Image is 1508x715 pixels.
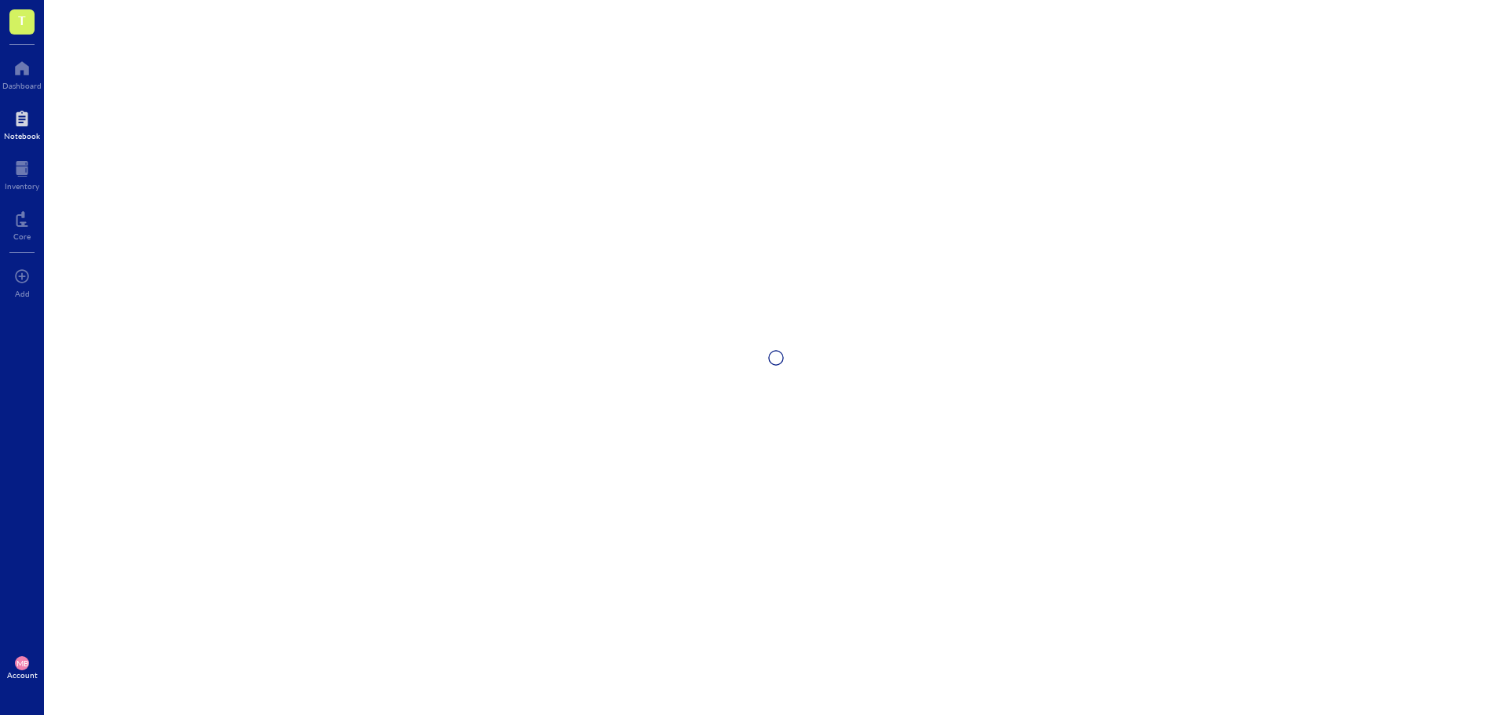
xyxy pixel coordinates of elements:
[2,81,42,90] div: Dashboard
[5,181,39,191] div: Inventory
[4,131,40,140] div: Notebook
[18,10,26,30] span: T
[7,670,38,680] div: Account
[2,56,42,90] a: Dashboard
[16,658,28,668] span: MB
[5,156,39,191] a: Inventory
[13,232,31,241] div: Core
[13,206,31,241] a: Core
[4,106,40,140] a: Notebook
[15,289,30,298] div: Add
